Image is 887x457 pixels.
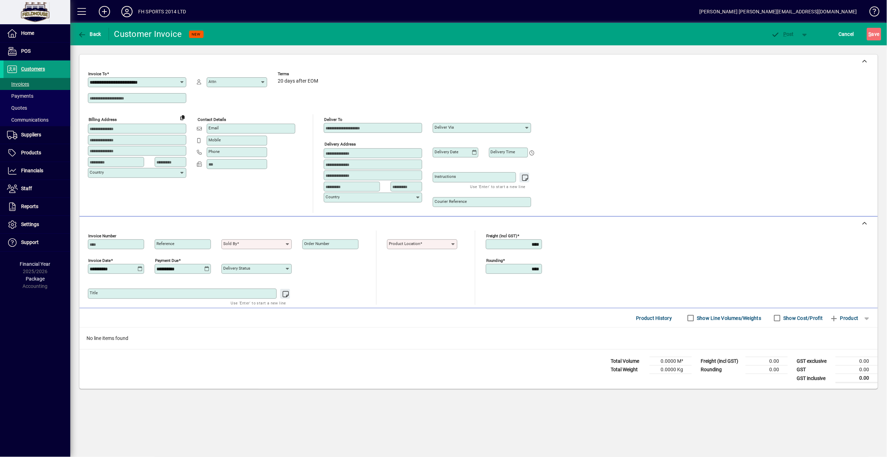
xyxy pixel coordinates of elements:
td: GST [793,366,836,374]
span: Financial Year [20,261,51,267]
td: GST exclusive [793,357,836,366]
td: GST inclusive [793,374,836,383]
span: Product [830,313,859,324]
span: Quotes [7,105,27,111]
span: Suppliers [21,132,41,137]
button: Copy to Delivery address [177,112,188,123]
mat-label: Deliver via [435,125,454,130]
td: 0.00 [746,357,788,366]
mat-label: Courier Reference [435,199,467,204]
span: ave [869,28,880,40]
span: ost [771,31,794,37]
mat-label: Sold by [223,241,237,246]
span: Product History [636,313,672,324]
span: Communications [7,117,49,123]
button: Back [76,28,103,40]
mat-label: Instructions [435,174,456,179]
td: Total Volume [608,357,650,366]
td: 0.0000 Kg [650,366,692,374]
span: Back [78,31,101,37]
app-page-header-button: Back [70,28,109,40]
span: Financials [21,168,43,173]
mat-label: Invoice number [88,233,116,238]
label: Show Line Volumes/Weights [696,315,761,322]
span: Products [21,150,41,155]
div: No line items found [79,328,878,349]
button: Save [867,28,881,40]
mat-label: Delivery time [491,149,515,154]
a: Communications [4,114,70,126]
mat-label: Delivery date [435,149,458,154]
div: Customer Invoice [114,28,182,40]
a: POS [4,43,70,60]
td: 0.00 [836,374,878,383]
span: Cancel [839,28,854,40]
span: Terms [278,72,320,76]
span: Staff [21,186,32,191]
mat-label: Mobile [208,137,221,142]
mat-label: Delivery status [223,266,250,271]
td: Freight (incl GST) [698,357,746,366]
span: 20 days after EOM [278,78,318,84]
mat-label: Email [208,125,219,130]
span: Support [21,239,39,245]
mat-hint: Use 'Enter' to start a new line [231,299,286,307]
a: Financials [4,162,70,180]
button: Product History [634,312,675,324]
td: 0.0000 M³ [650,357,692,366]
button: Product [827,312,862,324]
a: Products [4,144,70,162]
a: Home [4,25,70,42]
span: Payments [7,93,33,99]
a: Staff [4,180,70,198]
button: Profile [116,5,138,18]
span: Customers [21,66,45,72]
td: Total Weight [608,366,650,374]
td: Rounding [698,366,746,374]
span: P [784,31,787,37]
button: Post [768,28,798,40]
label: Show Cost/Profit [782,315,823,322]
mat-label: Product location [389,241,420,246]
mat-label: Country [90,170,104,175]
mat-hint: Use 'Enter' to start a new line [470,182,526,191]
span: POS [21,48,31,54]
td: 0.00 [746,366,788,374]
mat-label: Reference [156,241,174,246]
a: Quotes [4,102,70,114]
mat-label: Attn [208,79,216,84]
a: Support [4,234,70,251]
td: 0.00 [836,357,878,366]
mat-label: Invoice To [88,71,107,76]
a: Settings [4,216,70,233]
span: Reports [21,204,38,209]
mat-label: Rounding [486,258,503,263]
mat-label: Country [326,194,340,199]
button: Cancel [837,28,856,40]
mat-label: Invoice date [88,258,111,263]
span: NEW [192,32,201,37]
mat-label: Order number [304,241,329,246]
button: Add [93,5,116,18]
a: Suppliers [4,126,70,144]
td: 0.00 [836,366,878,374]
a: Reports [4,198,70,215]
mat-label: Phone [208,149,220,154]
a: Knowledge Base [864,1,878,24]
span: S [869,31,872,37]
mat-label: Title [90,290,98,295]
div: FH SPORTS 2014 LTD [138,6,186,17]
span: Home [21,30,34,36]
mat-label: Freight (incl GST) [486,233,518,238]
mat-label: Deliver To [324,117,342,122]
div: [PERSON_NAME] [PERSON_NAME][EMAIL_ADDRESS][DOMAIN_NAME] [699,6,857,17]
span: Package [26,276,45,282]
a: Invoices [4,78,70,90]
a: Payments [4,90,70,102]
span: Settings [21,221,39,227]
span: Invoices [7,81,29,87]
mat-label: Payment due [155,258,179,263]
